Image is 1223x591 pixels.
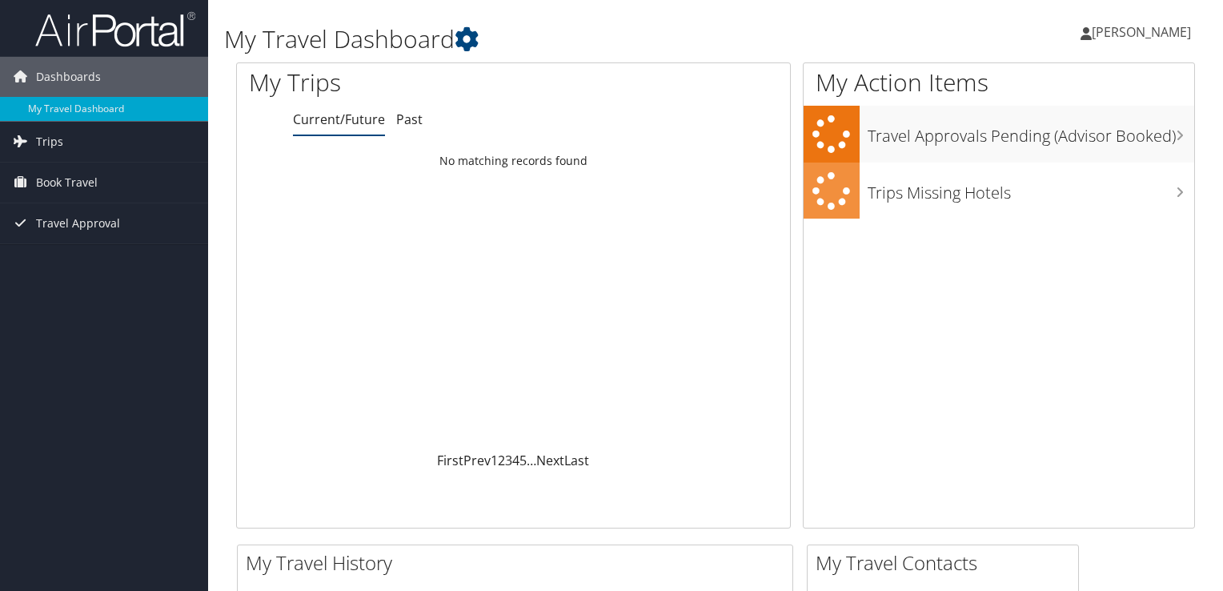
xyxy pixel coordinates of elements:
[396,111,423,128] a: Past
[505,452,512,469] a: 3
[804,66,1194,99] h1: My Action Items
[519,452,527,469] a: 5
[437,452,463,469] a: First
[816,549,1078,577] h2: My Travel Contacts
[527,452,536,469] span: …
[35,10,195,48] img: airportal-logo.png
[293,111,385,128] a: Current/Future
[564,452,589,469] a: Last
[868,174,1194,204] h3: Trips Missing Hotels
[463,452,491,469] a: Prev
[36,203,120,243] span: Travel Approval
[512,452,519,469] a: 4
[536,452,564,469] a: Next
[1081,8,1207,56] a: [PERSON_NAME]
[36,57,101,97] span: Dashboards
[804,106,1194,163] a: Travel Approvals Pending (Advisor Booked)
[237,147,790,175] td: No matching records found
[36,163,98,203] span: Book Travel
[36,122,63,162] span: Trips
[491,452,498,469] a: 1
[868,117,1194,147] h3: Travel Approvals Pending (Advisor Booked)
[498,452,505,469] a: 2
[224,22,880,56] h1: My Travel Dashboard
[804,163,1194,219] a: Trips Missing Hotels
[249,66,547,99] h1: My Trips
[1092,23,1191,41] span: [PERSON_NAME]
[246,549,792,577] h2: My Travel History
